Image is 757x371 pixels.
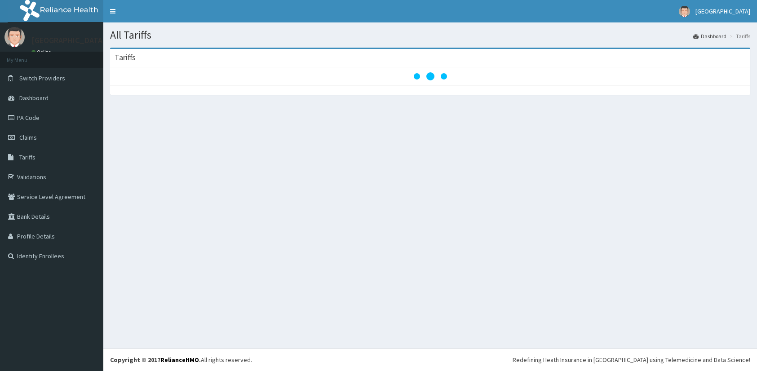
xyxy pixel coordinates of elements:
[19,74,65,82] span: Switch Providers
[160,356,199,364] a: RelianceHMO
[4,27,25,47] img: User Image
[115,53,136,62] h3: Tariffs
[679,6,690,17] img: User Image
[31,49,53,55] a: Online
[513,355,750,364] div: Redefining Heath Insurance in [GEOGRAPHIC_DATA] using Telemedicine and Data Science!
[19,133,37,141] span: Claims
[31,36,106,44] p: [GEOGRAPHIC_DATA]
[693,32,726,40] a: Dashboard
[695,7,750,15] span: [GEOGRAPHIC_DATA]
[19,153,35,161] span: Tariffs
[103,348,757,371] footer: All rights reserved.
[110,356,201,364] strong: Copyright © 2017 .
[110,29,750,41] h1: All Tariffs
[19,94,49,102] span: Dashboard
[727,32,750,40] li: Tariffs
[412,58,448,94] svg: audio-loading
